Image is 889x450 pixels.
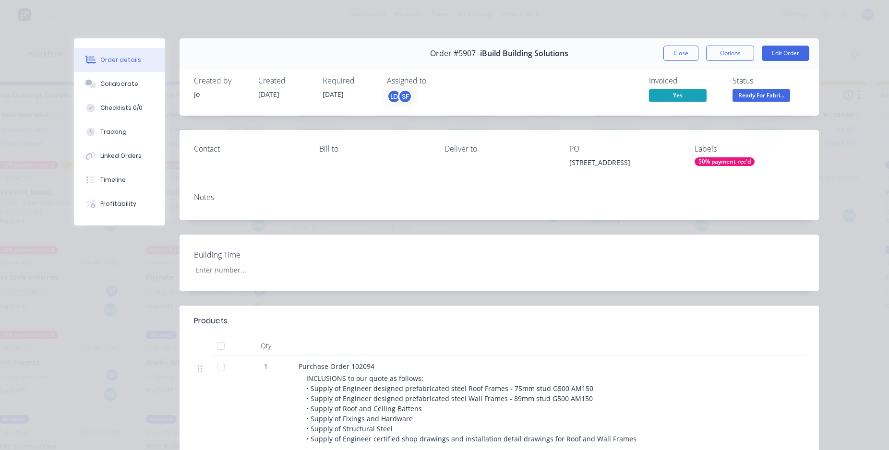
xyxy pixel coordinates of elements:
div: Deliver to [444,144,554,154]
div: LD [387,89,401,104]
button: Checklists 0/0 [74,96,165,120]
div: Required [323,76,375,85]
input: Enter number... [187,262,314,277]
div: Created [258,76,311,85]
span: iBuild Building Solutions [480,49,568,58]
div: Order details [101,56,142,64]
div: Notes [194,193,805,202]
span: [DATE] [258,90,279,99]
div: Assigned to [387,76,483,85]
button: Linked Orders [74,144,165,168]
button: Timeline [74,168,165,192]
button: Ready For Fabri... [733,89,790,104]
div: SF [398,89,412,104]
div: Status [733,76,805,85]
div: Jo [194,89,247,99]
span: Yes [649,89,707,101]
span: 1 [264,361,268,371]
div: Timeline [101,176,126,184]
div: Contact [194,144,304,154]
button: Collaborate [74,72,165,96]
div: PO [569,144,679,154]
div: Invoiced [649,76,721,85]
span: Order #5907 - [430,49,480,58]
label: Building Time [194,249,314,261]
div: Collaborate [101,80,139,88]
div: Linked Orders [101,152,142,160]
span: Purchase Order 102094 [299,362,374,371]
div: Checklists 0/0 [101,104,143,112]
button: Tracking [74,120,165,144]
button: Order details [74,48,165,72]
button: LDSF [387,89,412,104]
div: Bill to [319,144,429,154]
div: Tracking [101,128,127,136]
button: Edit Order [762,46,809,61]
div: 50% payment rec'd [695,157,755,166]
span: Ready For Fabri... [733,89,790,101]
div: [STREET_ADDRESS] [569,157,679,171]
div: Labels [695,144,805,154]
div: Created by [194,76,247,85]
span: [DATE] [323,90,344,99]
div: Products [194,315,228,327]
div: Profitability [101,200,137,208]
button: Close [663,46,698,61]
span: INCLUSIONS to our quote as follows: • Supply of Engineer designed prefabricated steel Roof Frames... [306,374,637,443]
button: Options [706,46,754,61]
button: Profitability [74,192,165,216]
div: Qty [237,336,295,355]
